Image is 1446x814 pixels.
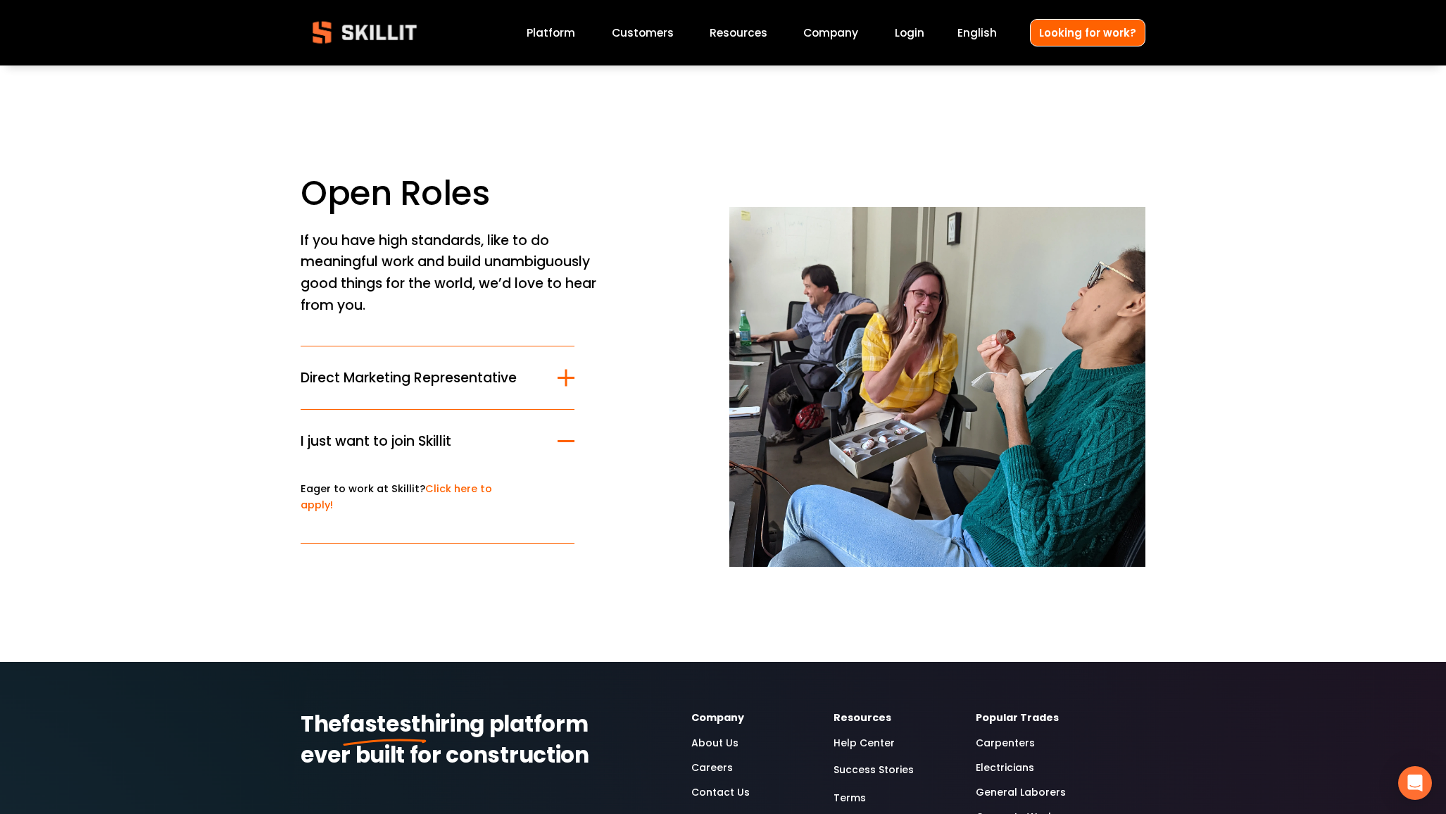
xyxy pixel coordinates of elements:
strong: Resources [834,710,891,727]
strong: Popular Trades [976,710,1059,727]
a: About Us [691,735,738,751]
a: General Laborers [976,784,1066,801]
a: Looking for work? [1030,19,1145,46]
a: Contact Us [691,784,750,801]
strong: Company [691,710,744,727]
span: I just want to join Skillit [301,431,558,451]
a: Company [803,23,858,42]
a: Click here to apply! [301,482,492,512]
p: If you have high standards, like to do meaningful work and build unambiguously good things for th... [301,230,610,317]
span: Resources [710,25,767,41]
a: Success Stories [834,760,914,779]
p: Eager to work at Skillit? [301,481,512,513]
strong: The [301,707,341,745]
a: Terms [834,789,866,808]
h1: Open Roles [301,173,717,214]
a: Help Center [834,735,895,751]
div: Open Intercom Messenger [1398,766,1432,800]
strong: fastest [341,707,420,745]
div: I just want to join Skillit [301,472,574,543]
a: folder dropdown [710,23,767,42]
img: Skillit [301,11,429,54]
a: Login [895,23,924,42]
span: Direct Marketing Representative [301,368,558,388]
span: English [957,25,997,41]
a: Platform [527,23,575,42]
button: Direct Marketing Representative [301,346,574,409]
strong: hiring platform ever built for construction [301,707,593,776]
div: language picker [957,23,997,42]
a: Electricians [976,760,1034,776]
button: I just want to join Skillit [301,410,574,472]
a: Customers [612,23,674,42]
a: Carpenters [976,735,1035,751]
a: Careers [691,760,733,776]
